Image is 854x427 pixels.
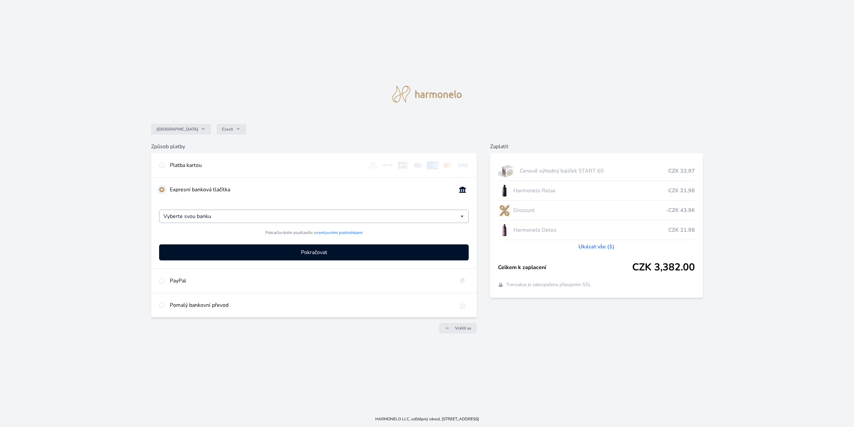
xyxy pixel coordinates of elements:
div: Pomalý bankovní převod [170,301,451,309]
span: CZK 32.97 [668,167,695,175]
img: bankTransfer_IBAN.svg [456,301,469,309]
span: Harmonelo Relax [513,187,668,195]
span: -CZK 43.96 [666,206,695,214]
img: paypal.svg [456,277,469,285]
img: onlineBanking_CZ.svg [456,186,469,194]
span: CZK 3,382.00 [632,261,695,273]
div: Expresní banková tlačítka [170,186,451,194]
span: Czech [222,127,233,132]
button: [GEOGRAPHIC_DATA] [151,124,211,135]
a: Vrátit se [439,323,477,334]
img: discount-lo.png [498,202,511,219]
div: Platba kartou [170,161,361,169]
a: Ukázat vše (1) [578,243,614,251]
span: Cenově výhodný balíček START 60 [520,167,668,175]
div: PayPal [170,277,451,285]
img: DETOX_se_stinem_x-lo.jpg [498,222,511,238]
span: Discount [513,206,666,214]
img: diners.svg [367,161,379,169]
img: maestro.svg [412,161,424,169]
img: visa.svg [456,161,469,169]
span: [GEOGRAPHIC_DATA] [156,127,198,132]
img: mc.svg [441,161,454,169]
img: logo.svg [392,86,462,102]
span: CZK 21.98 [668,226,695,234]
span: Pokračováním souhlasíte se [265,230,363,236]
img: start.jpg [498,163,517,179]
img: jcb.svg [397,161,409,169]
span: Harmonelo Detox [513,226,668,234]
h6: Způsob platby [151,143,477,151]
span: Vrátit se [455,326,471,331]
span: Transakce je zabezpečena připojením SSL [506,281,591,288]
img: discover.svg [382,161,394,169]
img: CLEAN_RELAX_se_stinem_x-lo.jpg [498,182,511,199]
button: Pokračovat [159,244,469,260]
span: CZK 21.98 [668,187,695,195]
h6: Zaplatit [490,143,703,151]
a: smluvními podmínkami [318,230,363,236]
span: Celkem k zaplacení [498,263,632,271]
input: Hledat... [163,212,460,220]
button: Czech [217,124,246,135]
span: Pokračovat [301,248,327,256]
div: Vyberte svou banku [159,210,469,223]
img: amex.svg [427,161,439,169]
